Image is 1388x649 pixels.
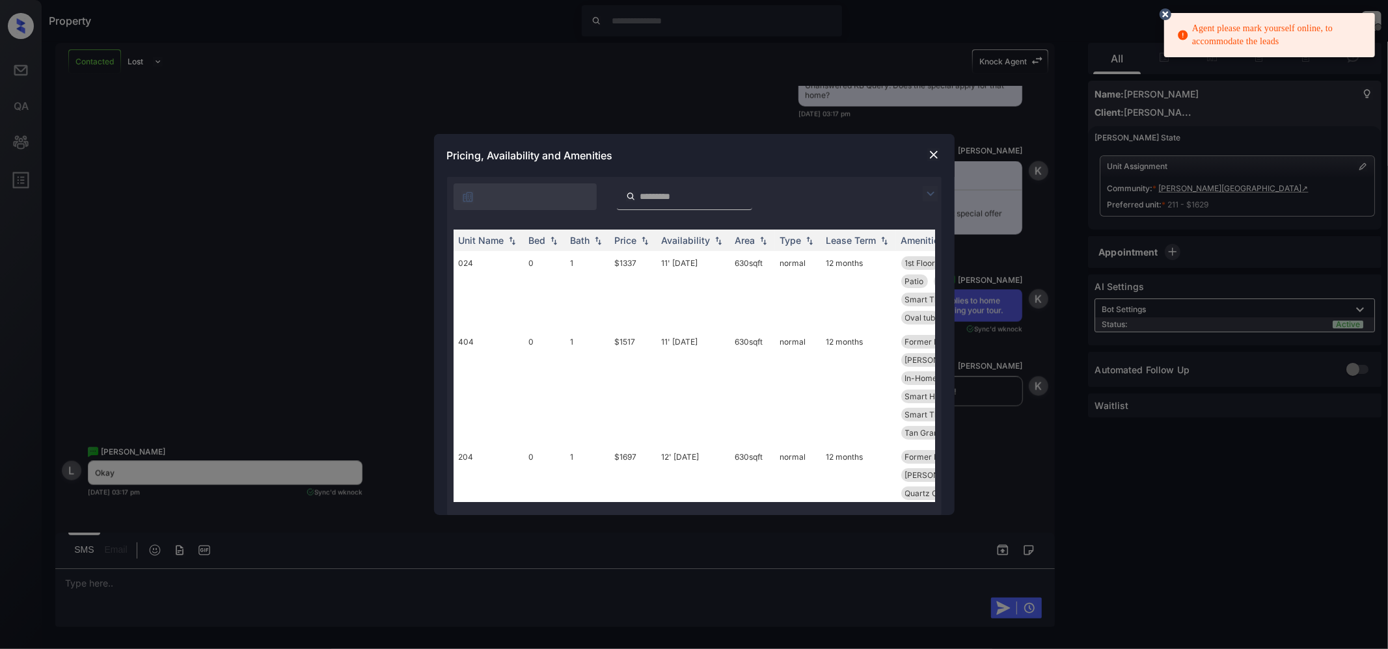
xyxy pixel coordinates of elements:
[905,276,924,286] span: Patio
[735,235,755,246] div: Area
[461,191,474,204] img: icon-zuma
[905,313,936,323] span: Oval tub
[712,236,725,245] img: sorting
[610,330,657,445] td: $1517
[454,251,524,330] td: 024
[459,235,504,246] div: Unit Name
[905,337,978,347] span: Former Mgmt Ren...
[565,445,610,578] td: 1
[905,452,978,462] span: Former Mgmt Ren...
[434,134,955,177] div: Pricing, Availability and Amenities
[638,236,651,245] img: sorting
[905,488,971,498] span: Quartz Countert...
[524,330,565,445] td: 0
[547,236,560,245] img: sorting
[905,428,971,438] span: Tan Granite Cou...
[905,295,976,304] span: Smart Thermosta...
[730,330,775,445] td: 630 sqft
[878,236,891,245] img: sorting
[905,258,936,268] span: 1st Floor
[905,355,974,365] span: [PERSON_NAME]...
[901,235,945,246] div: Amenities
[775,330,821,445] td: normal
[592,236,605,245] img: sorting
[657,445,730,578] td: 12' [DATE]
[529,235,546,246] div: Bed
[657,251,730,330] td: 11' [DATE]
[610,251,657,330] td: $1337
[821,330,896,445] td: 12 months
[730,251,775,330] td: 630 sqft
[775,445,821,578] td: normal
[454,445,524,578] td: 204
[803,236,816,245] img: sorting
[923,186,938,202] img: icon-zuma
[662,235,711,246] div: Availability
[565,330,610,445] td: 1
[821,251,896,330] td: 12 months
[905,470,974,480] span: [PERSON_NAME]...
[506,236,519,245] img: sorting
[626,191,636,202] img: icon-zuma
[775,251,821,330] td: normal
[826,235,877,246] div: Lease Term
[610,445,657,578] td: $1697
[615,235,637,246] div: Price
[757,236,770,245] img: sorting
[524,445,565,578] td: 0
[571,235,590,246] div: Bath
[454,330,524,445] td: 404
[927,148,940,161] img: close
[657,330,730,445] td: 11' [DATE]
[730,445,775,578] td: 630 sqft
[1177,17,1365,53] div: Agent please mark yourself online, to accommodate the leads
[524,251,565,330] td: 0
[780,235,802,246] div: Type
[565,251,610,330] td: 1
[905,373,975,383] span: In-Home Washer ...
[821,445,896,578] td: 12 months
[905,410,976,419] span: Smart Thermosta...
[905,391,972,401] span: Smart Home Lock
